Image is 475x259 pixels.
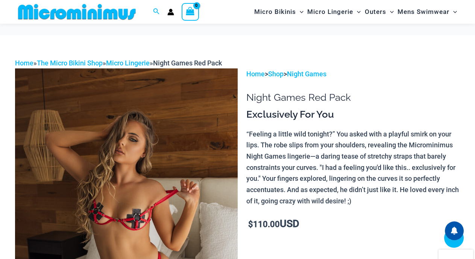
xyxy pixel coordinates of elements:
a: Home [246,70,265,78]
a: The Micro Bikini Shop [37,59,103,67]
a: Mens SwimwearMenu ToggleMenu Toggle [396,2,459,21]
a: Night Games [287,70,326,78]
span: Menu Toggle [386,2,394,21]
img: MM SHOP LOGO FLAT [15,3,139,20]
span: Micro Bikinis [254,2,296,21]
a: Home [15,59,33,67]
a: Micro Lingerie [106,59,150,67]
bdi: 110.00 [248,220,280,229]
span: Outers [365,2,386,21]
a: View Shopping Cart, empty [182,3,199,20]
p: USD [246,218,460,230]
a: OutersMenu ToggleMenu Toggle [363,2,396,21]
a: Account icon link [167,9,174,15]
a: Search icon link [153,7,160,17]
p: “Feeling a little wild tonight?” You asked with a playful smirk on your lips. The robe slips from... [246,129,460,207]
h1: Night Games Red Pack [246,92,460,103]
h3: Exclusively For You [246,108,460,121]
span: Mens Swimwear [398,2,449,21]
span: » » » [15,59,222,67]
a: Micro LingerieMenu ToggleMenu Toggle [305,2,363,21]
span: $ [248,220,253,229]
span: Menu Toggle [449,2,457,21]
p: > > [246,68,460,80]
nav: Site Navigation [251,1,460,23]
span: Micro Lingerie [307,2,353,21]
span: Menu Toggle [353,2,361,21]
a: Micro BikinisMenu ToggleMenu Toggle [252,2,305,21]
span: Menu Toggle [296,2,304,21]
a: Shop [268,70,284,78]
span: Night Games Red Pack [153,59,222,67]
